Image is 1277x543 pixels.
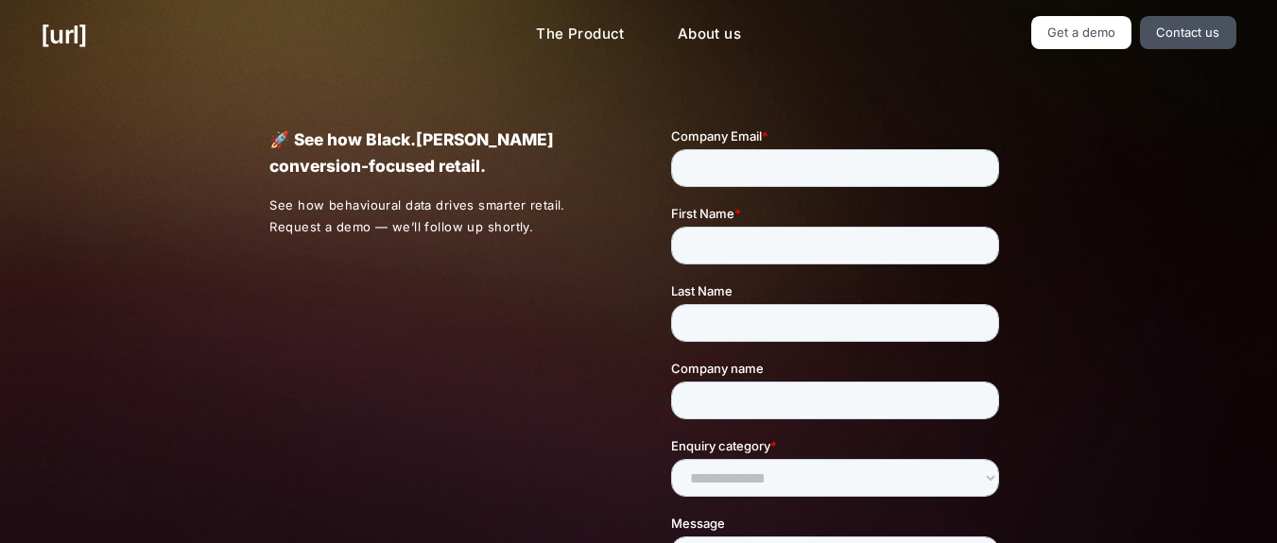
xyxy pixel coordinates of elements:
[1140,16,1236,49] a: Contact us
[269,195,606,238] p: See how behavioural data drives smarter retail. Request a demo — we’ll follow up shortly.
[269,127,605,179] p: 🚀 See how Black.[PERSON_NAME] conversion-focused retail.
[663,16,756,53] a: About us
[41,16,87,53] a: [URL]
[521,16,640,53] a: The Product
[1031,16,1132,49] a: Get a demo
